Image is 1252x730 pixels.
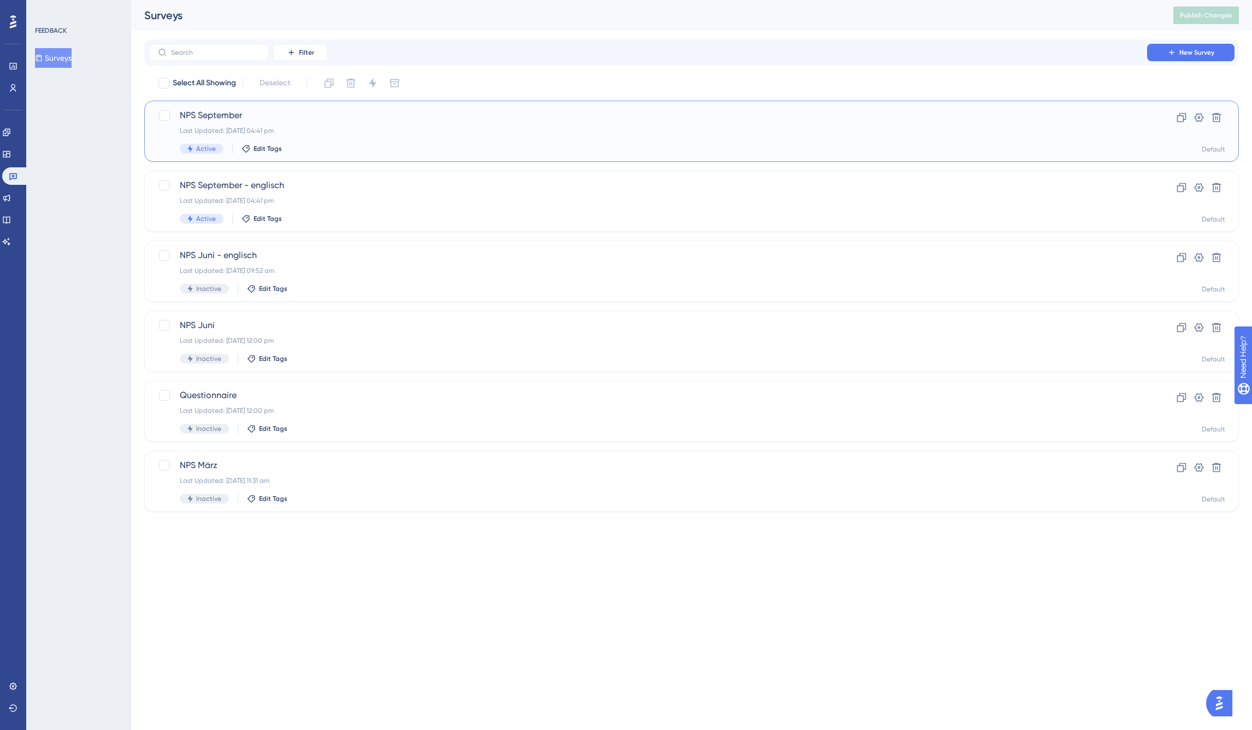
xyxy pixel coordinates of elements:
span: NPS März [180,459,1116,472]
div: Last Updated: [DATE] 04:41 pm [180,126,1116,135]
button: Filter [273,44,328,61]
iframe: UserGuiding AI Assistant Launcher [1206,687,1239,720]
span: NPS September - englisch [180,179,1116,192]
span: Inactive [196,354,221,363]
button: Edit Tags [242,144,282,153]
button: Edit Tags [242,214,282,223]
span: NPS Juni - englisch [180,249,1116,262]
div: Default [1202,355,1225,364]
span: Publish Changes [1180,11,1232,20]
span: NPS September [180,109,1116,122]
button: Edit Tags [247,424,287,433]
div: Last Updated: [DATE] 11:31 am [180,476,1116,485]
span: New Survey [1179,48,1214,57]
button: Edit Tags [247,494,287,503]
span: Active [196,214,216,223]
input: Search [171,49,260,56]
span: Questionnaire [180,389,1116,402]
span: NPS Juni [180,319,1116,332]
button: New Survey [1147,44,1235,61]
span: Filter [299,48,314,57]
div: Default [1202,425,1225,434]
div: Last Updated: [DATE] 12:00 pm [180,336,1116,345]
button: Surveys [35,48,72,68]
span: Inactive [196,494,221,503]
button: Edit Tags [247,354,287,363]
span: Select All Showing [173,77,236,90]
span: Deselect [260,77,290,90]
div: FEEDBACK [35,26,67,35]
div: Default [1202,145,1225,154]
span: Edit Tags [259,494,287,503]
div: Last Updated: [DATE] 12:00 pm [180,406,1116,415]
div: Default [1202,215,1225,224]
div: Last Updated: [DATE] 04:41 pm [180,196,1116,205]
span: Active [196,144,216,153]
span: Edit Tags [254,144,282,153]
span: Edit Tags [259,284,287,293]
button: Deselect [250,73,300,93]
span: Need Help? [26,3,68,16]
div: Default [1202,495,1225,504]
span: Edit Tags [259,354,287,363]
span: Edit Tags [254,214,282,223]
div: Default [1202,285,1225,294]
div: Last Updated: [DATE] 09:52 am [180,266,1116,275]
span: Edit Tags [259,424,287,433]
span: Inactive [196,284,221,293]
button: Publish Changes [1173,7,1239,24]
button: Edit Tags [247,284,287,293]
span: Inactive [196,424,221,433]
div: Surveys [144,8,1146,23]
